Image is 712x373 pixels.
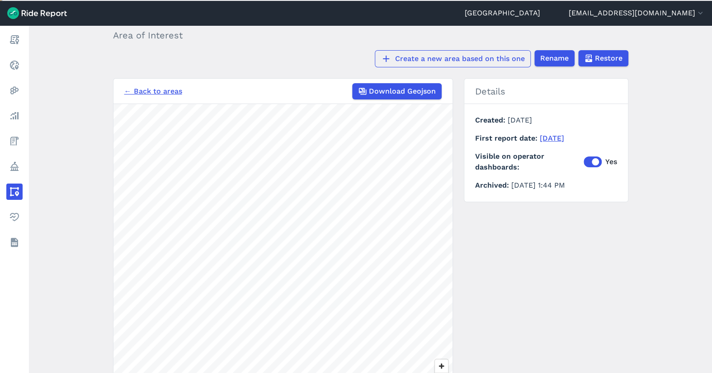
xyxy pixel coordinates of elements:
button: Rename [534,50,575,66]
a: Datasets [6,234,23,250]
a: Areas [6,184,23,200]
span: [DATE] [508,116,532,124]
a: Realtime [6,57,23,73]
label: Yes [584,156,617,167]
span: Visible on operator dashboards [475,151,584,173]
button: [EMAIL_ADDRESS][DOMAIN_NAME] [569,8,705,19]
span: First report date [475,134,540,142]
a: ← Back to areas [124,86,182,97]
button: Settings [1,0,2,1]
a: Heatmaps [6,82,23,99]
a: Analyze [6,108,23,124]
span: Archived [475,181,511,189]
button: Zoom in [435,359,448,373]
a: Health [6,209,23,225]
a: [DATE] [540,134,564,142]
a: [GEOGRAPHIC_DATA] [465,8,540,19]
span: Download Geojson [369,86,436,97]
span: Rename [540,53,569,64]
h2: Details [464,79,628,104]
img: Ride Report [7,7,67,19]
span: [DATE] 1:44 PM [511,181,565,189]
button: Restore [578,50,628,66]
span: Created [475,116,508,124]
a: Policy [6,158,23,175]
button: Download Geojson [352,83,442,99]
a: Create a new area based on this one [375,50,531,67]
a: Fees [6,133,23,149]
h2: Area of Interest [113,28,495,42]
span: Restore [595,53,622,64]
a: Report [6,32,23,48]
button: Previous [0,0,1,1]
